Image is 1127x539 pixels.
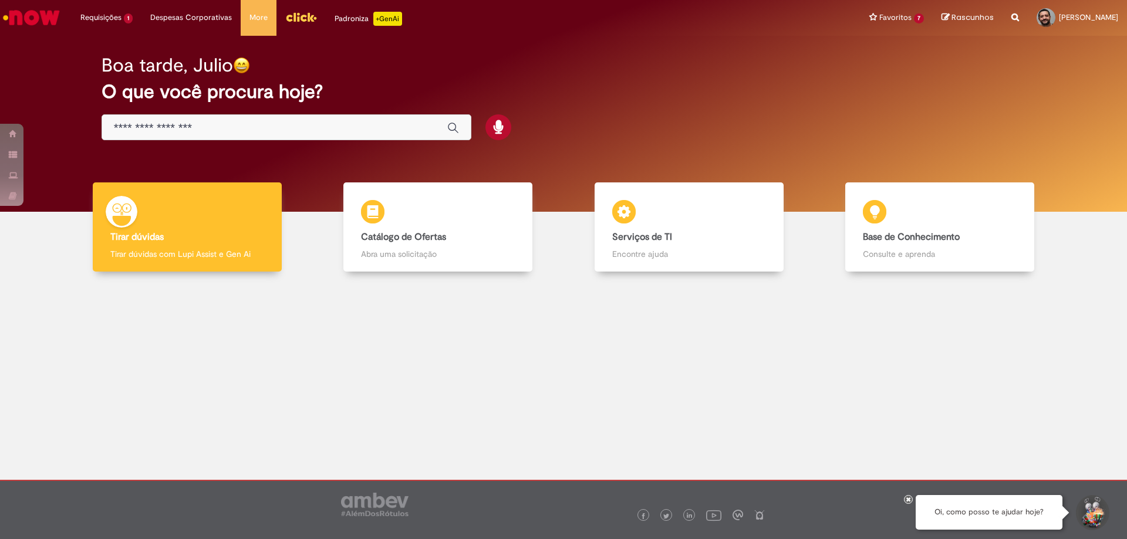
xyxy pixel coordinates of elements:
img: logo_footer_youtube.png [706,507,721,523]
p: Consulte e aprenda [863,248,1017,260]
img: logo_footer_twitter.png [663,513,669,519]
a: Tirar dúvidas Tirar dúvidas com Lupi Assist e Gen Ai [62,182,313,272]
img: happy-face.png [233,57,250,74]
p: Encontre ajuda [612,248,766,260]
a: Rascunhos [942,12,994,23]
b: Tirar dúvidas [110,231,164,243]
h2: Boa tarde, Julio [102,55,233,76]
div: Oi, como posso te ajudar hoje? [916,495,1062,530]
span: [PERSON_NAME] [1059,12,1118,22]
a: Catálogo de Ofertas Abra uma solicitação [313,182,564,272]
b: Serviços de TI [612,231,672,243]
span: Requisições [80,12,122,23]
div: Padroniza [335,12,402,26]
img: logo_footer_naosei.png [754,510,765,520]
button: Iniciar Conversa de Suporte [1074,495,1109,530]
img: click_logo_yellow_360x200.png [285,8,317,26]
span: More [249,12,268,23]
img: logo_footer_workplace.png [733,510,743,520]
p: Abra uma solicitação [361,248,515,260]
b: Base de Conhecimento [863,231,960,243]
span: Rascunhos [951,12,994,23]
span: 7 [914,13,924,23]
img: logo_footer_linkedin.png [687,513,693,520]
p: +GenAi [373,12,402,26]
p: Tirar dúvidas com Lupi Assist e Gen Ai [110,248,264,260]
span: Despesas Corporativas [150,12,232,23]
span: Favoritos [879,12,912,23]
b: Catálogo de Ofertas [361,231,446,243]
a: Serviços de TI Encontre ajuda [563,182,815,272]
img: logo_footer_facebook.png [640,513,646,519]
img: logo_footer_ambev_rotulo_gray.png [341,493,409,516]
a: Base de Conhecimento Consulte e aprenda [815,182,1066,272]
h2: O que você procura hoje? [102,82,1026,102]
span: 1 [124,13,133,23]
img: ServiceNow [1,6,62,29]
